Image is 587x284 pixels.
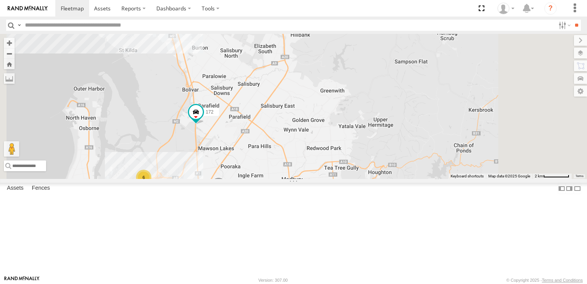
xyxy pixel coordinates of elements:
label: Measure [4,73,15,84]
button: Zoom in [4,38,15,48]
label: Search Query [16,20,22,31]
button: Zoom Home [4,59,15,69]
label: Dock Summary Table to the Right [565,183,573,194]
div: Frank Cope [495,3,517,14]
button: Drag Pegman onto the map to open Street View [4,141,19,157]
label: Search Filter Options [555,20,572,31]
a: Terms and Conditions [542,278,583,282]
span: Map data ©2025 Google [488,174,530,178]
label: Assets [3,183,27,194]
img: rand-logo.svg [8,6,48,11]
div: © Copyright 2025 - [506,278,583,282]
button: Keyboard shortcuts [451,174,484,179]
label: Fences [28,183,54,194]
button: Zoom out [4,48,15,59]
span: 2 km [535,174,543,178]
a: Visit our Website [4,276,40,284]
div: 6 [136,170,151,185]
label: Dock Summary Table to the Left [558,183,565,194]
label: Map Settings [574,86,587,97]
label: Hide Summary Table [574,183,581,194]
span: 172 [206,109,214,114]
button: Map Scale: 2 km per 64 pixels [532,174,572,179]
i: ? [544,2,557,15]
div: Version: 307.00 [259,278,288,282]
a: Terms (opens in new tab) [575,174,584,177]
